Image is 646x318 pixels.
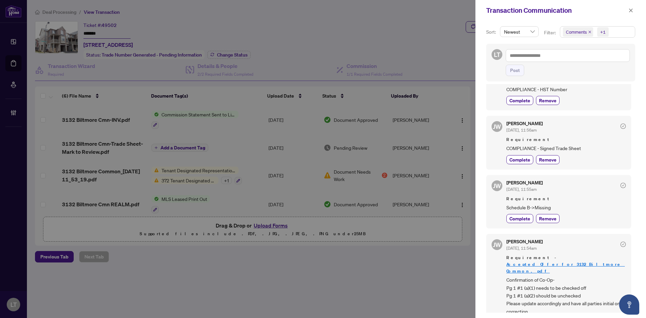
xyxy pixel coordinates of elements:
span: Requirement [506,196,626,202]
p: Filter: [544,29,557,36]
span: [DATE], 11:55am [506,187,537,192]
span: [DATE], 11:56am [506,128,537,133]
span: Complete [509,97,530,104]
span: Complete [509,215,530,222]
span: check-circle [620,242,626,247]
h5: [PERSON_NAME] [506,239,543,244]
span: Comments [563,27,593,37]
span: check-circle [620,183,626,188]
span: JW [493,181,501,190]
span: Remove [539,97,557,104]
a: Accepted_Offer_for_3132_Biltmore_Common.pdf [506,261,625,274]
span: Newest [504,27,535,37]
span: COMPLIANCE - HST Number [506,85,626,93]
button: Open asap [619,294,639,315]
div: Transaction Communication [486,5,626,15]
button: Post [506,65,524,76]
button: Complete [506,155,533,164]
span: Remove [539,156,557,163]
span: Requirement - [506,254,626,275]
span: Requirement [506,136,626,143]
span: JW [493,240,501,249]
span: Remove [539,215,557,222]
span: JW [493,122,501,131]
span: close [629,8,633,13]
span: LT [494,50,500,59]
button: Remove [536,155,560,164]
span: [DATE], 11:54am [506,246,537,251]
button: Complete [506,214,533,223]
button: Complete [506,96,533,105]
span: COMPLIANCE - Signed Trade Sheet [506,144,626,152]
button: Remove [536,96,560,105]
span: Comments [566,29,587,35]
div: +1 [600,29,606,35]
h5: [PERSON_NAME] [506,180,543,185]
span: close [588,30,591,34]
span: Schedule B->Missing [506,204,626,211]
span: Confirmation of Co-Op- Pg 1 #1 (a)(1) needs to be checked off Pg 1 #1 (a)(2) should be unchecked ... [506,276,626,315]
span: check-circle [620,123,626,129]
h5: [PERSON_NAME] [506,121,543,126]
span: Complete [509,156,530,163]
p: Sort: [486,28,497,36]
button: Remove [536,214,560,223]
